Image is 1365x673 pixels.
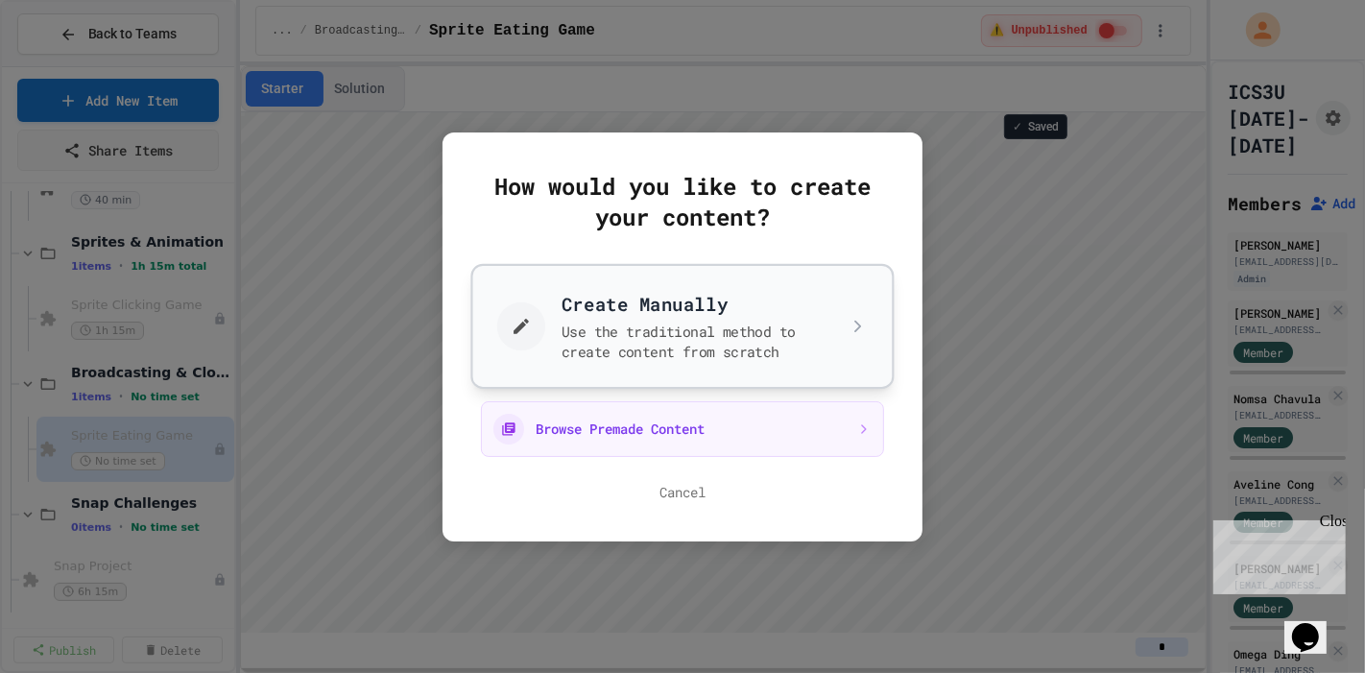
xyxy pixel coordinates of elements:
[659,483,706,502] button: Cancel
[1206,513,1346,594] iframe: chat widget
[1284,596,1346,654] iframe: chat widget
[481,401,884,457] button: Browse Premade Content
[471,263,895,388] button: Create ManuallyUse the traditional method to create content from scratch
[8,8,132,122] div: Chat with us now!Close
[481,171,884,232] h3: How would you like to create your content?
